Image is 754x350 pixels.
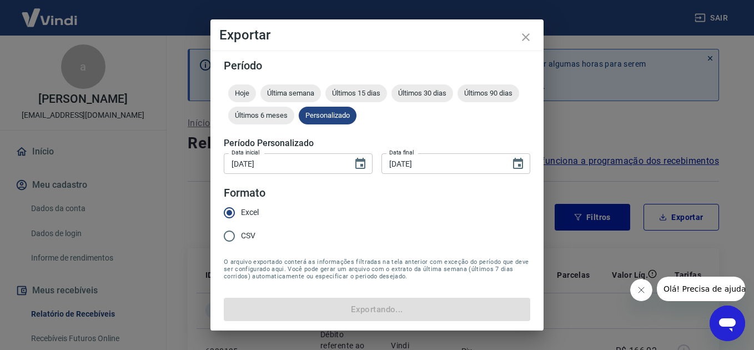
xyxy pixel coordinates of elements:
div: Últimos 6 meses [228,107,294,124]
label: Data final [389,148,414,157]
iframe: Mensagem da empresa [657,277,745,301]
span: Últimos 90 dias [458,89,519,97]
div: Hoje [228,84,256,102]
span: Últimos 6 meses [228,111,294,119]
h5: Período [224,60,530,71]
iframe: Botão para abrir a janela de mensagens [710,306,745,341]
span: Hoje [228,89,256,97]
input: DD/MM/YYYY [381,153,502,174]
div: Personalizado [299,107,356,124]
span: Últimos 30 dias [391,89,453,97]
label: Data inicial [232,148,260,157]
span: Últimos 15 dias [325,89,387,97]
legend: Formato [224,185,265,201]
span: Olá! Precisa de ajuda? [7,8,93,17]
h4: Exportar [219,28,535,42]
div: Últimos 30 dias [391,84,453,102]
div: Últimos 90 dias [458,84,519,102]
button: close [512,24,539,51]
div: Últimos 15 dias [325,84,387,102]
h5: Período Personalizado [224,138,530,149]
span: CSV [241,230,255,242]
span: Excel [241,207,259,218]
span: Última semana [260,89,321,97]
span: O arquivo exportado conterá as informações filtradas na tela anterior com exceção do período que ... [224,258,530,280]
button: Choose date, selected date is 6 de jun de 2025 [507,153,529,175]
span: Personalizado [299,111,356,119]
button: Choose date, selected date is 26 de mai de 2025 [349,153,371,175]
input: DD/MM/YYYY [224,153,345,174]
div: Última semana [260,84,321,102]
iframe: Fechar mensagem [630,279,652,301]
